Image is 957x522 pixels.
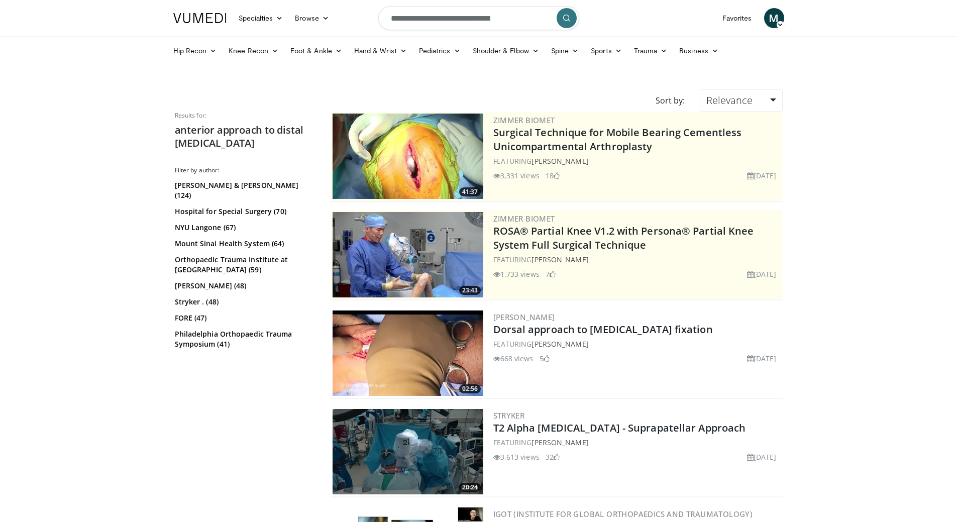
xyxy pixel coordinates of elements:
[493,509,753,519] a: IGOT (Institute for Global Orthopaedics and Traumatology)
[531,438,588,447] a: [PERSON_NAME]
[493,214,555,224] a: Zimmer Biomet
[716,8,758,28] a: Favorites
[546,452,560,462] li: 32
[545,41,585,61] a: Spine
[493,156,781,166] div: FEATURING
[289,8,335,28] a: Browse
[333,212,483,297] a: 23:43
[540,353,550,364] li: 5
[747,353,777,364] li: [DATE]
[493,421,746,435] a: T2 Alpha [MEDICAL_DATA] - Suprapatellar Approach
[413,41,467,61] a: Pediatrics
[175,112,315,120] p: Results for:
[493,126,742,153] a: Surgical Technique for Mobile Bearing Cementless Unicompartmental Arthroplasty
[747,170,777,181] li: [DATE]
[706,93,753,107] span: Relevance
[348,41,413,61] a: Hand & Wrist
[378,6,579,30] input: Search topics, interventions
[333,310,483,396] a: 02:56
[223,41,284,61] a: Knee Recon
[673,41,724,61] a: Business
[175,297,313,307] a: Stryker . (48)
[459,286,481,295] span: 23:43
[493,410,525,421] a: Stryker
[493,170,540,181] li: 3,331 views
[333,114,483,199] img: 827ba7c0-d001-4ae6-9e1c-6d4d4016a445.300x170_q85_crop-smart_upscale.jpg
[333,409,483,494] a: 20:24
[493,323,713,336] a: Dorsal approach to [MEDICAL_DATA] fixation
[459,384,481,393] span: 02:56
[585,41,628,61] a: Sports
[173,13,227,23] img: VuMedi Logo
[175,281,313,291] a: [PERSON_NAME] (48)
[493,269,540,279] li: 1,733 views
[700,89,782,112] a: Relevance
[175,223,313,233] a: NYU Langone (67)
[175,166,315,174] h3: Filter by author:
[493,254,781,265] div: FEATURING
[233,8,289,28] a: Specialties
[175,255,313,275] a: Orthopaedic Trauma Institute at [GEOGRAPHIC_DATA] (59)
[747,452,777,462] li: [DATE]
[284,41,348,61] a: Foot & Ankle
[493,224,754,252] a: ROSA® Partial Knee V1.2 with Persona® Partial Knee System Full Surgical Technique
[459,483,481,492] span: 20:24
[467,41,545,61] a: Shoulder & Elbow
[531,255,588,264] a: [PERSON_NAME]
[459,187,481,196] span: 41:37
[493,452,540,462] li: 3,613 views
[546,170,560,181] li: 18
[493,353,534,364] li: 668 views
[764,8,784,28] a: M
[333,310,483,396] img: 44ea742f-4847-4f07-853f-8a642545db05.300x170_q85_crop-smart_upscale.jpg
[333,212,483,297] img: 99b1778f-d2b2-419a-8659-7269f4b428ba.300x170_q85_crop-smart_upscale.jpg
[493,115,555,125] a: Zimmer Biomet
[175,206,313,217] a: Hospital for Special Surgery (70)
[175,239,313,249] a: Mount Sinai Health System (64)
[175,313,313,323] a: FORE (47)
[333,114,483,199] a: 41:37
[648,89,692,112] div: Sort by:
[531,156,588,166] a: [PERSON_NAME]
[175,124,315,150] h2: anterior approach to distal [MEDICAL_DATA]
[175,329,313,349] a: Philadelphia Orthopaedic Trauma Symposium (41)
[333,409,483,494] img: 6dac92b0-8760-435a-acb9-7eaa8ee21333.300x170_q85_crop-smart_upscale.jpg
[628,41,674,61] a: Trauma
[546,269,556,279] li: 7
[531,339,588,349] a: [PERSON_NAME]
[175,180,313,200] a: [PERSON_NAME] & [PERSON_NAME] (124)
[747,269,777,279] li: [DATE]
[167,41,223,61] a: Hip Recon
[493,312,555,322] a: [PERSON_NAME]
[493,339,781,349] div: FEATURING
[493,437,781,448] div: FEATURING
